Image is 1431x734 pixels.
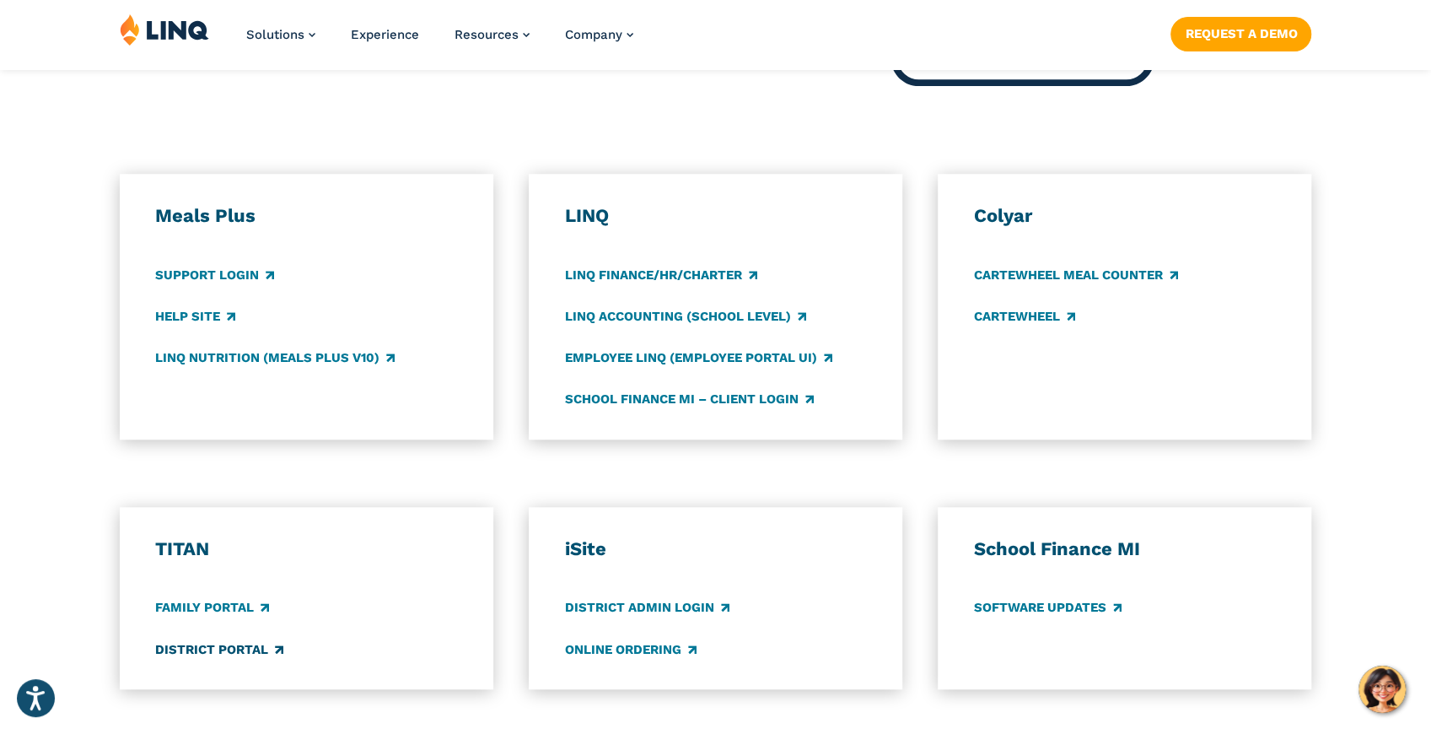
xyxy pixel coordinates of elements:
a: School Finance MI – Client Login [565,390,814,408]
h3: iSite [565,537,867,561]
a: LINQ Finance/HR/Charter [565,266,757,284]
a: Support Login [155,266,274,284]
span: Resources [455,27,519,42]
a: Family Portal [155,599,269,618]
a: Request a Demo [1170,17,1311,51]
a: Employee LINQ (Employee Portal UI) [565,348,832,367]
nav: Button Navigation [1170,13,1311,51]
img: LINQ | K‑12 Software [120,13,209,46]
span: Solutions [246,27,304,42]
button: Hello, have a question? Let’s chat. [1358,666,1406,713]
a: Software Updates [974,599,1122,618]
nav: Primary Navigation [246,13,633,69]
a: CARTEWHEEL [974,307,1075,326]
a: LINQ Nutrition (Meals Plus v10) [155,348,395,367]
a: Company [565,27,633,42]
a: Experience [351,27,419,42]
h3: LINQ [565,204,867,228]
a: Solutions [246,27,315,42]
a: CARTEWHEEL Meal Counter [974,266,1178,284]
a: Online Ordering [565,640,697,659]
a: Resources [455,27,530,42]
a: LINQ Accounting (school level) [565,307,806,326]
h3: TITAN [155,537,457,561]
a: Help Site [155,307,235,326]
a: District Portal [155,640,283,659]
h3: Colyar [974,204,1276,228]
a: District Admin Login [565,599,729,618]
h3: Meals Plus [155,204,457,228]
span: Company [565,27,622,42]
h3: School Finance MI [974,537,1276,561]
